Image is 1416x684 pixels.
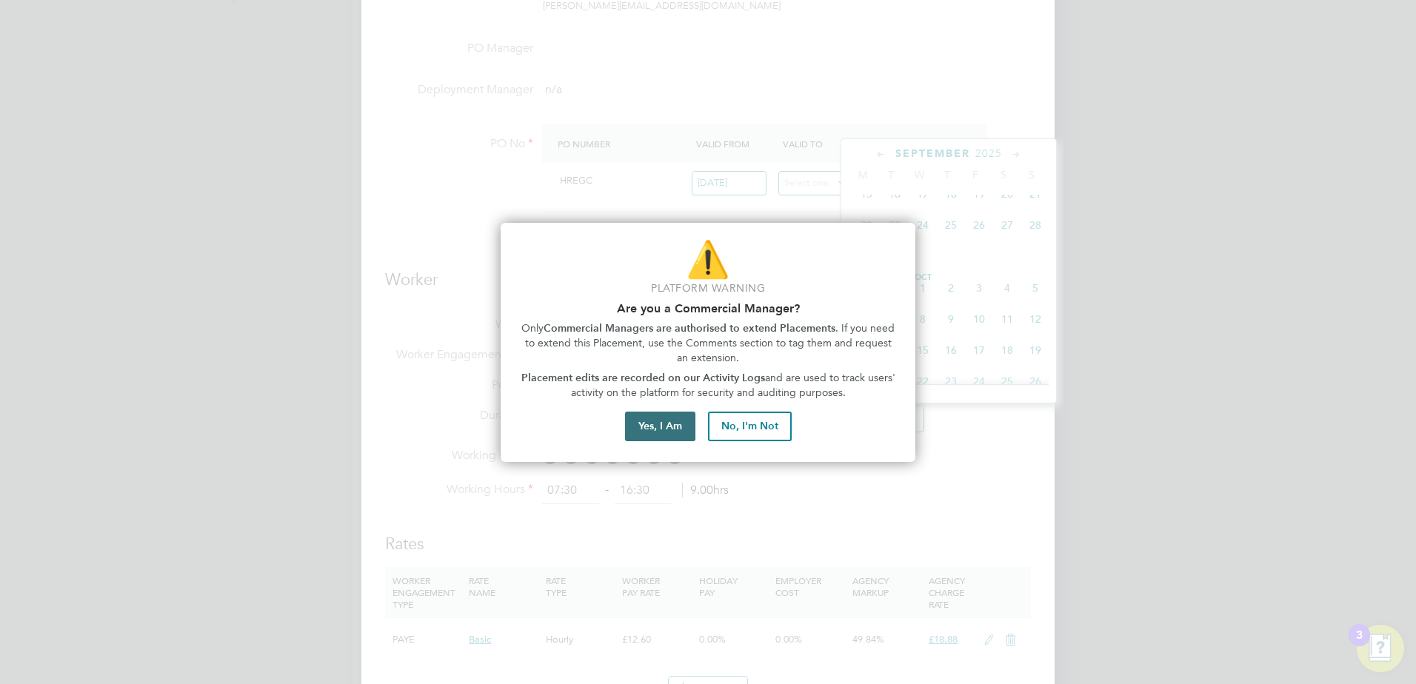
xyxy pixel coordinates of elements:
[518,235,898,284] p: ⚠️
[501,223,915,463] div: Are you part of the Commercial Team?
[518,281,898,296] p: Platform Warning
[708,412,792,441] button: No, I'm Not
[544,322,835,335] strong: Commercial Managers are authorised to extend Placements
[571,372,898,399] span: and are used to track users' activity on the platform for security and auditing purposes.
[521,372,765,384] strong: Placement edits are recorded on our Activity Logs
[625,412,695,441] button: Yes, I Am
[521,322,544,335] span: Only
[525,322,898,363] span: . If you need to extend this Placement, use the Comments section to tag them and request an exten...
[518,301,898,315] h2: Are you a Commercial Manager?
